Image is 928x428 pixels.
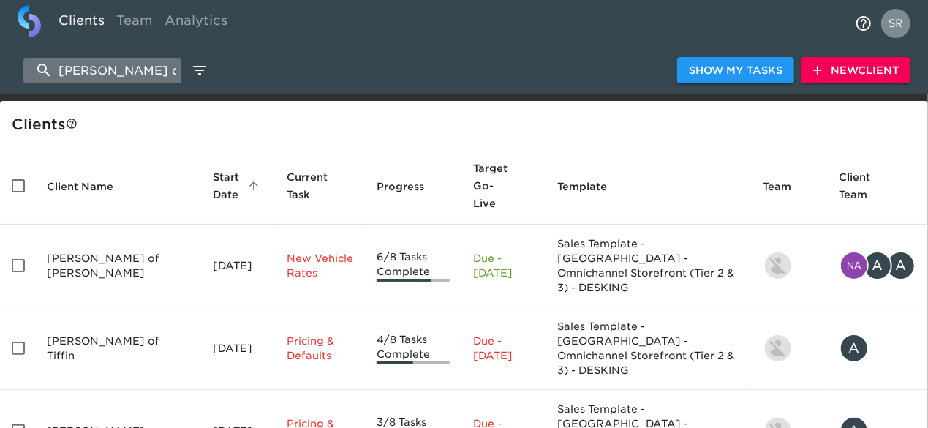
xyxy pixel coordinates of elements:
[18,5,41,37] img: logo
[287,334,353,363] p: Pricing & Defaults
[35,307,201,390] td: [PERSON_NAME] of Tiffin
[287,168,334,203] span: This is the next Task in this Hub that should be completed
[213,168,263,203] span: Start Date
[763,251,816,280] div: kevin.lo@roadster.com
[23,58,181,83] input: search
[47,178,132,195] span: Client Name
[863,251,892,280] div: A
[287,251,353,280] p: New Vehicle Rates
[12,113,922,136] div: Client s
[473,159,515,212] span: Calculated based on the start date and the duration of all Tasks contained in this Hub.
[473,334,534,363] p: Due - [DATE]
[689,61,782,80] span: Show My Tasks
[677,57,794,84] button: Show My Tasks
[765,252,791,279] img: kevin.lo@roadster.com
[840,168,916,203] span: Client Team
[53,5,110,41] a: Clients
[813,61,899,80] span: New Client
[881,9,910,38] img: Profile
[840,251,916,280] div: naresh.bodla@cdk.com, amanda.crookshanks@drivereineke.com, alex.reineke@drivereineke.com
[840,334,916,363] div: amanda.crookshanks@drivereineke.com
[66,118,78,129] svg: This is a list of all of your clients and clients shared with you
[187,58,212,83] button: edit
[886,251,916,280] div: A
[287,168,353,203] span: Current Task
[365,225,461,307] td: 6/8 Tasks Complete
[159,5,233,41] a: Analytics
[765,335,791,361] img: kevin.lo@roadster.com
[201,225,274,307] td: [DATE]
[763,334,816,363] div: kevin.lo@roadster.com
[546,307,752,390] td: Sales Template - [GEOGRAPHIC_DATA] - Omnichannel Storefront (Tier 2 & 3) - DESKING
[846,6,881,41] button: notifications
[473,159,534,212] span: Target Go-Live
[801,57,910,84] button: NewClient
[201,307,274,390] td: [DATE]
[841,252,867,279] img: naresh.bodla@cdk.com
[546,225,752,307] td: Sales Template - [GEOGRAPHIC_DATA] - Omnichannel Storefront (Tier 2 & 3) - DESKING
[377,178,443,195] span: Progress
[473,251,534,280] p: Due - [DATE]
[35,225,201,307] td: [PERSON_NAME] of [PERSON_NAME]
[110,5,159,41] a: Team
[840,334,869,363] div: A
[365,307,461,390] td: 4/8 Tasks Complete
[763,178,811,195] span: Team
[558,178,627,195] span: Template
